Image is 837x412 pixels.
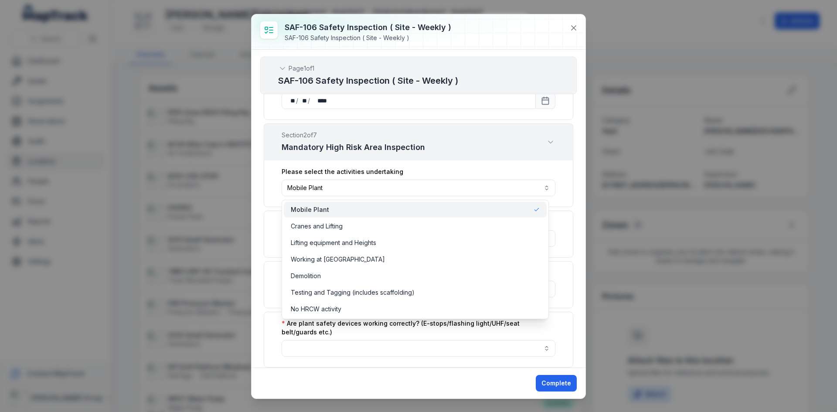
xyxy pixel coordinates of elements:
span: No HRCW activity [291,305,341,313]
span: Testing and Tagging (includes scaffolding) [291,288,415,297]
span: Cranes and Lifting [291,222,343,231]
span: Demolition [291,272,321,280]
button: Mobile Plant [282,180,555,196]
div: Mobile Plant [282,200,549,319]
span: Working at [GEOGRAPHIC_DATA] [291,255,385,264]
label: Are plant safety devices working correctly? (E-stops/flashing light/UHF/seat belt/guards etc.) [282,319,555,337]
span: Mobile Plant [291,205,329,214]
span: Lifting equipment and Heights [291,238,376,247]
